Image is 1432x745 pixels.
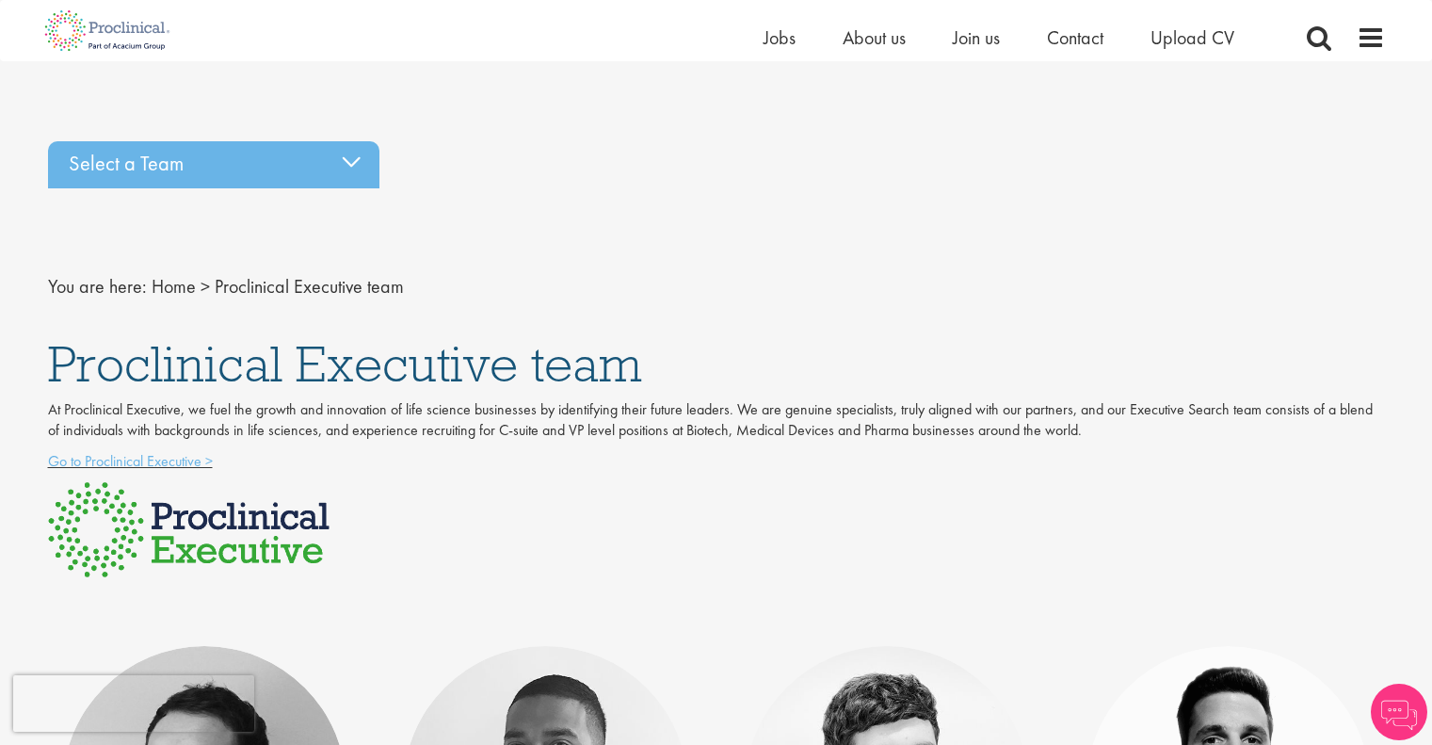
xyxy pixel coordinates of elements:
span: Proclinical Executive team [48,332,642,396]
a: breadcrumb link [152,274,196,299]
span: Proclinical Executive team [215,274,404,299]
span: You are here: [48,274,147,299]
a: Upload CV [1150,25,1234,50]
a: Contact [1047,25,1103,50]
a: Join us [953,25,1000,50]
p: At Proclinical Executive, we fuel the growth and innovation of life science businesses by identif... [48,399,1385,443]
img: Proclinical Executive [48,482,330,577]
div: Select a Team [48,141,379,188]
iframe: reCAPTCHA [13,675,254,732]
a: About us [843,25,906,50]
a: Jobs [764,25,796,50]
a: Go to Proclinical Executive > [48,451,213,471]
img: Chatbot [1371,684,1427,740]
span: > [201,274,210,299]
